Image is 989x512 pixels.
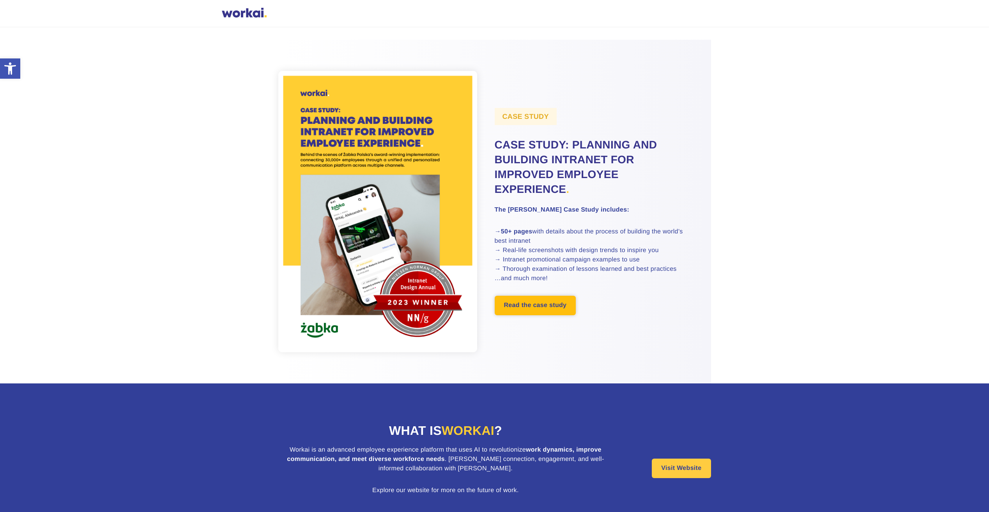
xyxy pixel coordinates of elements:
strong: work dynamics, improve communication, and meet diverse workforce needs [287,447,602,463]
strong: 50+ pages [501,228,533,235]
label: CASE STUDY [495,108,557,125]
p: Explore our website for more on the future of work. [278,486,613,495]
a: Read the case study [495,296,576,315]
p: Workai is an advanced employee experience platform that uses AI to revolutionize . [PERSON_NAME] ... [278,445,613,473]
span: . [566,183,569,195]
h2: What is ? [278,422,613,439]
a: Visit Website [652,459,711,478]
span: CASE STUDY: Planning and Building Intranet for Improved Employee Experience [495,139,657,195]
span: Workai [442,424,494,438]
p: → with details about the process of building the world’s best intranet → Real-life screenshots wi... [495,227,692,283]
strong: The [PERSON_NAME] Case Study includes: [495,207,630,213]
